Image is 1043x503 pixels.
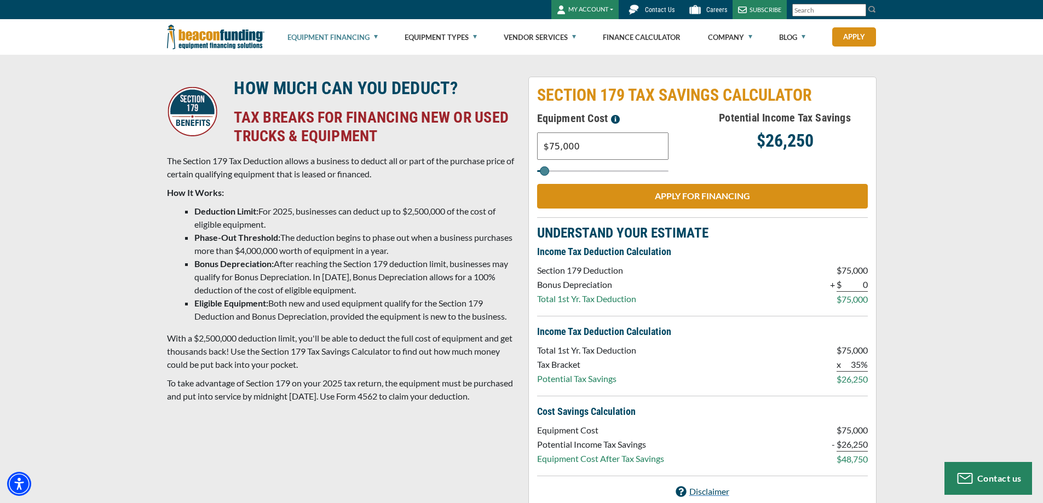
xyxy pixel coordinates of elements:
a: Blog [779,20,805,55]
p: Potential Tax Savings [537,372,636,385]
p: 26,250 [842,438,868,452]
img: Beacon Funding Corporation logo [167,19,264,55]
a: Equipment Types [405,20,477,55]
p: Total 1st Yr. Tax Deduction [537,292,636,305]
p: $ [837,373,842,386]
p: $ [837,264,842,277]
li: For 2025, businesses can deduct up to $2,500,000 of the cost of eligible equipment. [194,205,515,231]
strong: Eligible Equipment: [194,298,268,308]
p: 26,250 [842,373,868,386]
img: Search [868,5,877,14]
strong: Bonus Depreciation: [194,258,274,269]
p: The Section 179 Tax Deduction allows a business to deduct all or part of the purchase price of ce... [167,154,515,181]
h3: HOW MUCH CAN YOU DEDUCT? [234,77,514,99]
p: Income Tax Deduction Calculation [537,245,868,258]
li: After reaching the Section 179 deduction limit, businesses may qualify for Bonus Depreciation. In... [194,257,515,297]
p: $ [837,424,842,437]
p: Disclaimer [689,485,729,498]
p: 75,000 [842,293,868,306]
p: - [832,438,835,451]
button: Contact us [944,462,1032,495]
input: Text field [537,132,669,160]
a: APPLY FOR FINANCING [537,184,868,209]
p: 0 [842,278,868,292]
a: Equipment Financing [287,20,378,55]
input: Search [792,4,866,16]
p: Bonus Depreciation [537,278,636,291]
span: Contact us [977,473,1022,483]
div: Accessibility Menu [7,472,31,496]
h5: Equipment Cost [537,109,702,127]
h5: Potential Income Tax Savings [702,109,868,126]
a: Vendor Services [504,20,576,55]
strong: How It Works: [167,187,224,198]
p: $ [837,293,842,306]
p: $ [837,453,842,466]
p: Cost Savings Calculation [537,405,868,418]
p: With a $2,500,000 deduction limit, you'll be able to deduct the full cost of equipment and get th... [167,332,515,371]
p: Equipment Cost [537,424,664,437]
p: $ [837,438,842,452]
p: $ [837,344,842,357]
a: Company [708,20,752,55]
p: 35% [842,358,868,372]
p: 75,000 [842,344,868,357]
p: Potential Income Tax Savings [537,438,664,451]
p: Total 1st Yr. Tax Deduction [537,344,636,357]
p: Section 179 Deduction [537,264,636,277]
a: Disclaimer [676,485,729,498]
p: 48,750 [842,453,868,466]
button: Please enter a value between $3,000 and $3,000,000 [608,109,623,127]
a: Apply [832,27,876,47]
p: Tax Bracket [537,358,636,371]
li: Both new and used equipment qualify for the Section 179 Deduction and Bonus Depreciation, provide... [194,297,515,323]
p: + [830,278,835,291]
p: $26,250 [702,134,868,147]
input: Select range [537,170,669,172]
span: Contact Us [645,6,675,14]
p: UNDERSTAND YOUR ESTIMATE [537,227,868,240]
strong: Deduction Limit: [194,206,258,216]
strong: Phase-Out Threshold: [194,232,280,242]
h4: TAX BREAKS FOR FINANCING NEW OR USED TRUCKS & EQUIPMENT [234,108,514,146]
p: Income Tax Deduction Calculation [537,325,868,338]
p: 75,000 [842,264,868,277]
p: $ [837,278,842,292]
li: The deduction begins to phase out when a business purchases more than $4,000,000 worth of equipme... [194,231,515,257]
p: x [837,358,842,372]
img: section-179-tooltip [611,115,620,124]
span: Careers [706,6,727,14]
a: Clear search text [855,6,863,15]
p: SECTION 179 TAX SAVINGS CALCULATOR [537,85,868,105]
p: 75,000 [842,424,868,437]
a: Finance Calculator [603,20,681,55]
p: Equipment Cost After Tax Savings [537,452,664,465]
p: To take advantage of Section 179 on your 2025 tax return, the equipment must be purchased and put... [167,377,515,403]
